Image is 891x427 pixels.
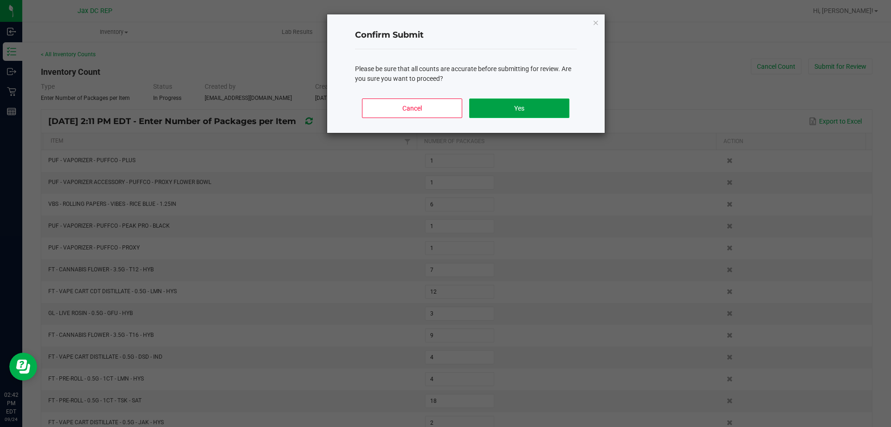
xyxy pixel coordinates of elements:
[355,29,577,41] h4: Confirm Submit
[593,17,599,28] button: Close
[469,99,569,118] button: Yes
[355,64,577,84] div: Please be sure that all counts are accurate before submitting for review. Are you sure you want t...
[362,99,462,118] button: Cancel
[9,353,37,381] iframe: Resource center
